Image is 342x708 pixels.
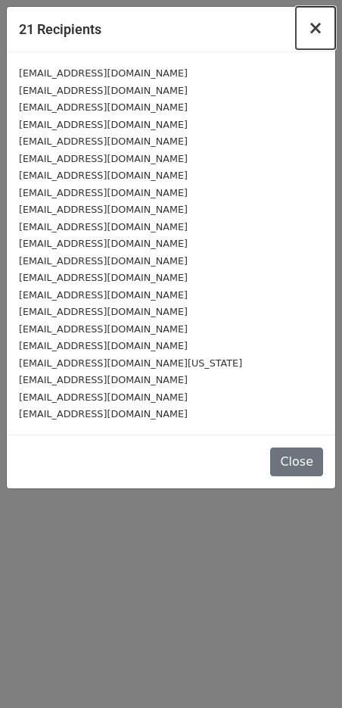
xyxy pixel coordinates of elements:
small: [EMAIL_ADDRESS][DOMAIN_NAME][US_STATE] [19,357,242,369]
small: [EMAIL_ADDRESS][DOMAIN_NAME] [19,101,188,113]
small: [EMAIL_ADDRESS][DOMAIN_NAME] [19,323,188,335]
small: [EMAIL_ADDRESS][DOMAIN_NAME] [19,391,188,403]
small: [EMAIL_ADDRESS][DOMAIN_NAME] [19,272,188,283]
small: [EMAIL_ADDRESS][DOMAIN_NAME] [19,255,188,267]
iframe: Chat Widget [266,635,342,708]
small: [EMAIL_ADDRESS][DOMAIN_NAME] [19,85,188,96]
small: [EMAIL_ADDRESS][DOMAIN_NAME] [19,340,188,351]
small: [EMAIL_ADDRESS][DOMAIN_NAME] [19,306,188,317]
small: [EMAIL_ADDRESS][DOMAIN_NAME] [19,238,188,249]
small: [EMAIL_ADDRESS][DOMAIN_NAME] [19,170,188,181]
button: Close [296,7,335,49]
button: Close [270,448,323,476]
small: [EMAIL_ADDRESS][DOMAIN_NAME] [19,289,188,301]
span: × [308,17,323,39]
small: [EMAIL_ADDRESS][DOMAIN_NAME] [19,187,188,198]
h5: 21 Recipients [19,19,101,39]
small: [EMAIL_ADDRESS][DOMAIN_NAME] [19,408,188,419]
small: [EMAIL_ADDRESS][DOMAIN_NAME] [19,67,188,79]
small: [EMAIL_ADDRESS][DOMAIN_NAME] [19,204,188,215]
small: [EMAIL_ADDRESS][DOMAIN_NAME] [19,153,188,164]
small: [EMAIL_ADDRESS][DOMAIN_NAME] [19,221,188,232]
small: [EMAIL_ADDRESS][DOMAIN_NAME] [19,374,188,385]
small: [EMAIL_ADDRESS][DOMAIN_NAME] [19,136,188,147]
small: [EMAIL_ADDRESS][DOMAIN_NAME] [19,119,188,130]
